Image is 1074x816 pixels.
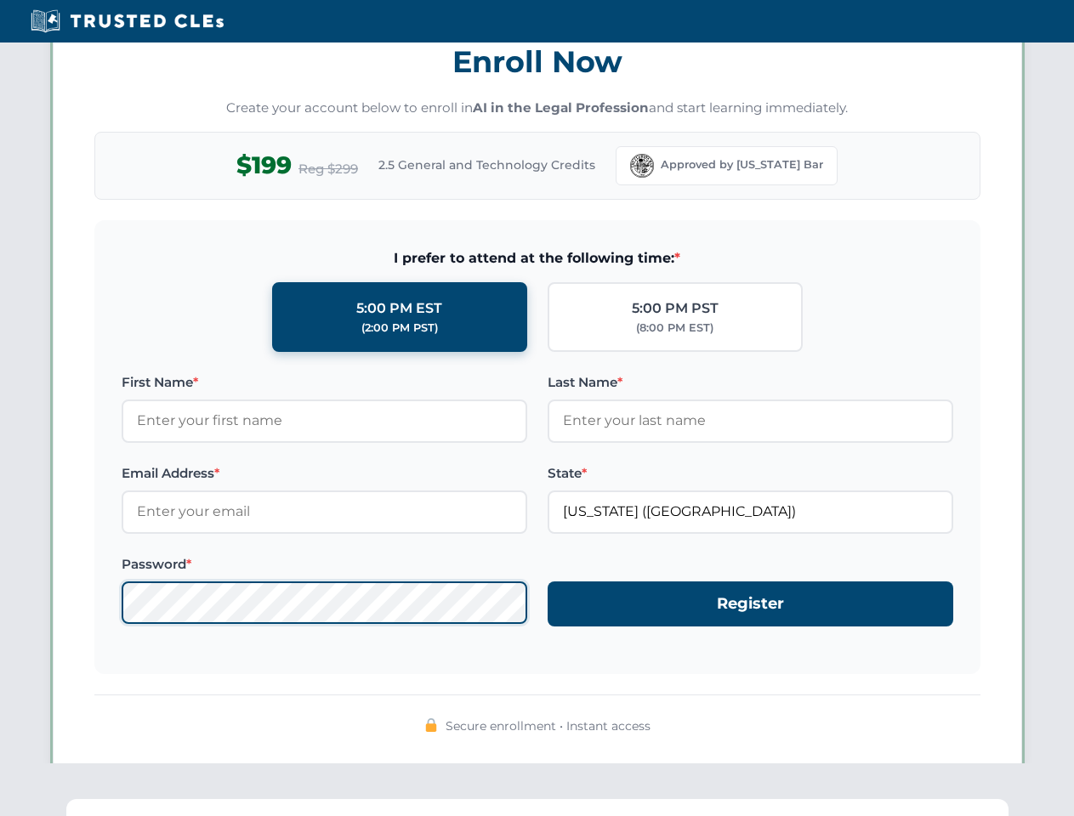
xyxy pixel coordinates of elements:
[122,247,953,269] span: I prefer to attend at the following time:
[630,154,654,178] img: Florida Bar
[446,717,651,735] span: Secure enrollment • Instant access
[361,320,438,337] div: (2:00 PM PST)
[378,156,595,174] span: 2.5 General and Technology Credits
[636,320,713,337] div: (8:00 PM EST)
[661,156,823,173] span: Approved by [US_STATE] Bar
[356,297,442,320] div: 5:00 PM EST
[548,581,953,626] button: Register
[26,8,229,34] img: Trusted CLEs
[122,399,527,442] input: Enter your first name
[236,146,292,184] span: $199
[473,99,649,116] strong: AI in the Legal Profession
[122,554,527,575] label: Password
[94,99,980,118] p: Create your account below to enroll in and start learning immediately.
[298,159,358,179] span: Reg $299
[632,297,719,320] div: 5:00 PM PST
[424,718,438,732] img: 🔒
[122,463,527,484] label: Email Address
[122,372,527,393] label: First Name
[122,490,527,533] input: Enter your email
[548,372,953,393] label: Last Name
[548,399,953,442] input: Enter your last name
[548,490,953,533] input: Florida (FL)
[94,35,980,88] h3: Enroll Now
[548,463,953,484] label: State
